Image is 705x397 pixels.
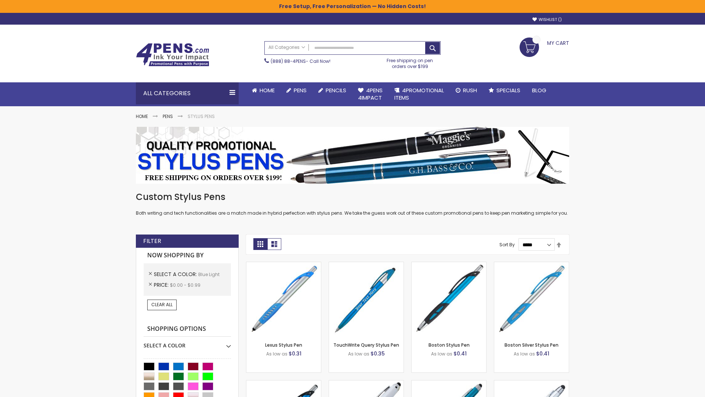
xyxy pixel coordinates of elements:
[265,42,309,54] a: All Categories
[463,86,477,94] span: Rush
[532,86,546,94] span: Blog
[352,82,388,106] a: 4Pens4impact
[260,86,275,94] span: Home
[136,82,239,104] div: All Categories
[144,321,231,337] strong: Shopping Options
[143,237,161,245] strong: Filter
[136,191,569,217] div: Both writing and tech functionalities are a match made in hybrid perfection with stylus pens. We ...
[265,342,302,348] a: Lexus Stylus Pen
[532,17,562,22] a: Wishlist
[147,300,177,310] a: Clear All
[246,262,321,337] img: Lexus Stylus Pen-Blue - Light
[151,301,173,308] span: Clear All
[412,262,486,268] a: Boston Stylus Pen-Blue - Light
[394,86,444,101] span: 4PROMOTIONAL ITEMS
[496,86,520,94] span: Specials
[246,262,321,268] a: Lexus Stylus Pen-Blue - Light
[483,82,526,99] a: Specials
[326,86,346,94] span: Pencils
[246,82,281,99] a: Home
[154,271,198,278] span: Select A Color
[348,351,369,357] span: As low as
[136,113,148,119] a: Home
[198,271,220,278] span: Blue Light
[289,350,301,357] span: $0.31
[136,127,569,184] img: Stylus Pens
[494,380,569,386] a: Silver Cool Grip Stylus Pen-Blue - Light
[412,380,486,386] a: Lory Metallic Stylus Pen-Blue - Light
[154,281,170,289] span: Price
[514,351,535,357] span: As low as
[453,350,467,357] span: $0.41
[494,262,569,337] img: Boston Silver Stylus Pen-Blue - Light
[136,191,569,203] h1: Custom Stylus Pens
[333,342,399,348] a: TouchWrite Query Stylus Pen
[253,238,267,250] strong: Grid
[431,351,452,357] span: As low as
[271,58,330,64] span: - Call Now!
[429,342,470,348] a: Boston Stylus Pen
[379,55,441,69] div: Free shipping on pen orders over $199
[163,113,173,119] a: Pens
[536,350,549,357] span: $0.41
[388,82,450,106] a: 4PROMOTIONALITEMS
[294,86,307,94] span: Pens
[281,82,312,99] a: Pens
[358,86,383,101] span: 4Pens 4impact
[329,262,404,268] a: TouchWrite Query Stylus Pen-Blue Light
[188,113,215,119] strong: Stylus Pens
[144,337,231,349] div: Select A Color
[329,380,404,386] a: Kimberly Logo Stylus Pens-LT-Blue
[526,82,552,99] a: Blog
[450,82,483,99] a: Rush
[271,58,306,64] a: (888) 88-4PENS
[499,242,515,248] label: Sort By
[144,248,231,263] strong: Now Shopping by
[136,43,209,67] img: 4Pens Custom Pens and Promotional Products
[329,262,404,337] img: TouchWrite Query Stylus Pen-Blue Light
[412,262,486,337] img: Boston Stylus Pen-Blue - Light
[494,262,569,268] a: Boston Silver Stylus Pen-Blue - Light
[370,350,385,357] span: $0.35
[170,282,200,288] span: $0.00 - $0.99
[505,342,558,348] a: Boston Silver Stylus Pen
[312,82,352,99] a: Pencils
[246,380,321,386] a: Lexus Metallic Stylus Pen-Blue - Light
[266,351,288,357] span: As low as
[268,44,305,50] span: All Categories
